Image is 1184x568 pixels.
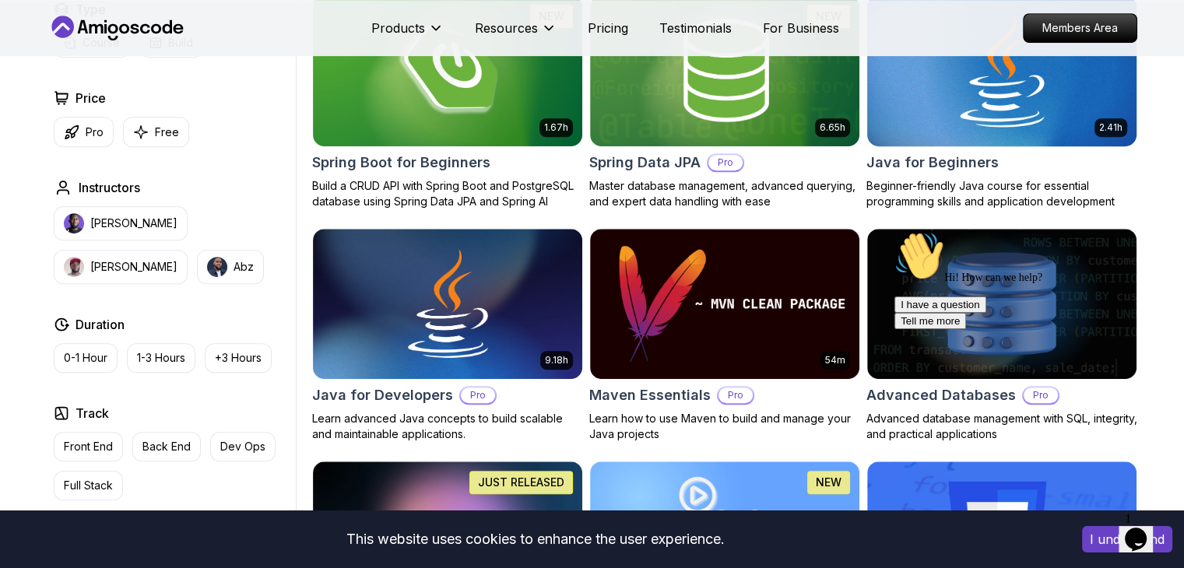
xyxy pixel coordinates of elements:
[312,228,583,443] a: Java for Developers card9.18hJava for DevelopersProLearn advanced Java concepts to build scalable...
[210,432,276,461] button: Dev Ops
[1099,121,1123,134] p: 2.41h
[545,354,568,366] p: 9.18h
[54,432,123,461] button: Front End
[6,72,98,88] button: I have a question
[64,213,84,233] img: instructor img
[718,387,753,403] p: Pro
[155,124,179,140] p: Free
[820,121,845,134] p: 6.65h
[589,384,711,406] h2: Maven Essentials
[76,315,125,334] h2: Duration
[207,257,227,277] img: instructor img
[79,178,140,197] h2: Instructors
[220,439,265,454] p: Dev Ops
[6,6,56,56] img: :wave:
[461,387,495,403] p: Pro
[215,350,262,366] p: +3 Hours
[312,178,583,209] p: Build a CRUD API with Spring Boot and PostgreSQL database using Spring Data JPA and Spring AI
[867,229,1137,380] img: Advanced Databases card
[76,404,109,422] h2: Track
[589,228,860,443] a: Maven Essentials card54mMaven EssentialsProLearn how to use Maven to build and manage your Java p...
[816,475,841,490] p: NEW
[127,343,195,373] button: 1-3 Hours
[478,475,564,490] p: JUST RELEASED
[64,439,113,454] p: Front End
[90,216,177,231] p: [PERSON_NAME]
[123,117,189,147] button: Free
[6,6,286,104] div: 👋Hi! How can we help?I have a questionTell me more
[1023,13,1137,43] a: Members Area
[1119,506,1168,552] iframe: chat widget
[312,152,490,174] h2: Spring Boot for Beginners
[76,89,106,107] h2: Price
[589,178,860,209] p: Master database management, advanced querying, and expert data handling with ease
[54,117,114,147] button: Pro
[54,471,123,500] button: Full Stack
[659,19,732,37] a: Testimonials
[137,350,185,366] p: 1-3 Hours
[64,257,84,277] img: instructor img
[371,19,425,37] p: Products
[54,206,188,240] button: instructor img[PERSON_NAME]
[54,250,188,284] button: instructor img[PERSON_NAME]
[142,439,191,454] p: Back End
[589,411,860,442] p: Learn how to use Maven to build and manage your Java projects
[313,229,582,380] img: Java for Developers card
[866,152,999,174] h2: Java for Beginners
[866,228,1137,443] a: Advanced Databases cardAdvanced DatabasesProAdvanced database management with SQL, integrity, and...
[590,229,859,380] img: Maven Essentials card
[90,259,177,275] p: [PERSON_NAME]
[64,478,113,493] p: Full Stack
[6,88,78,104] button: Tell me more
[888,225,1168,498] iframe: chat widget
[234,259,254,275] p: Abz
[312,411,583,442] p: Learn advanced Java concepts to build scalable and maintainable applications.
[205,343,272,373] button: +3 Hours
[371,19,444,50] button: Products
[6,47,154,58] span: Hi! How can we help?
[866,411,1137,442] p: Advanced database management with SQL, integrity, and practical applications
[589,152,701,174] h2: Spring Data JPA
[544,121,568,134] p: 1.67h
[197,250,264,284] button: instructor imgAbz
[1082,526,1172,552] button: Accept cookies
[763,19,839,37] a: For Business
[475,19,538,37] p: Resources
[708,155,743,170] p: Pro
[12,522,1059,556] div: This website uses cookies to enhance the user experience.
[866,384,1016,406] h2: Advanced Databases
[64,350,107,366] p: 0-1 Hour
[475,19,557,50] button: Resources
[866,178,1137,209] p: Beginner-friendly Java course for essential programming skills and application development
[54,343,118,373] button: 0-1 Hour
[825,354,845,366] p: 54m
[312,384,453,406] h2: Java for Developers
[588,19,628,37] a: Pricing
[132,432,201,461] button: Back End
[1024,14,1137,42] p: Members Area
[86,124,104,140] p: Pro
